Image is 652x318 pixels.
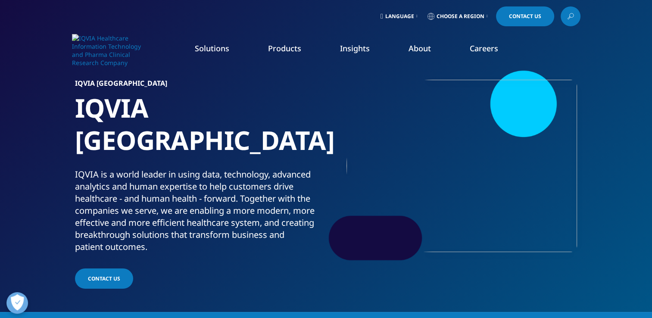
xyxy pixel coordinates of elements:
[88,275,120,282] span: Contact Us
[75,80,323,92] h6: IQVIA [GEOGRAPHIC_DATA]
[346,80,577,252] img: 15_rbuportraitoption.jpg
[75,268,133,289] a: Contact Us
[72,34,141,67] img: IQVIA Healthcare Information Technology and Pharma Clinical Research Company
[75,92,323,168] h1: IQVIA [GEOGRAPHIC_DATA]
[340,43,370,53] a: Insights
[268,43,301,53] a: Products
[409,43,431,53] a: About
[509,14,541,19] span: Contact Us
[385,13,414,20] span: Language
[496,6,554,26] a: Contact Us
[75,168,323,253] div: IQVIA is a world leader in using data, technology, advanced analytics and human expertise to help...
[144,30,580,71] nav: Primary
[195,43,229,53] a: Solutions
[6,292,28,314] button: Open Preferences
[437,13,484,20] span: Choose a Region
[470,43,498,53] a: Careers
